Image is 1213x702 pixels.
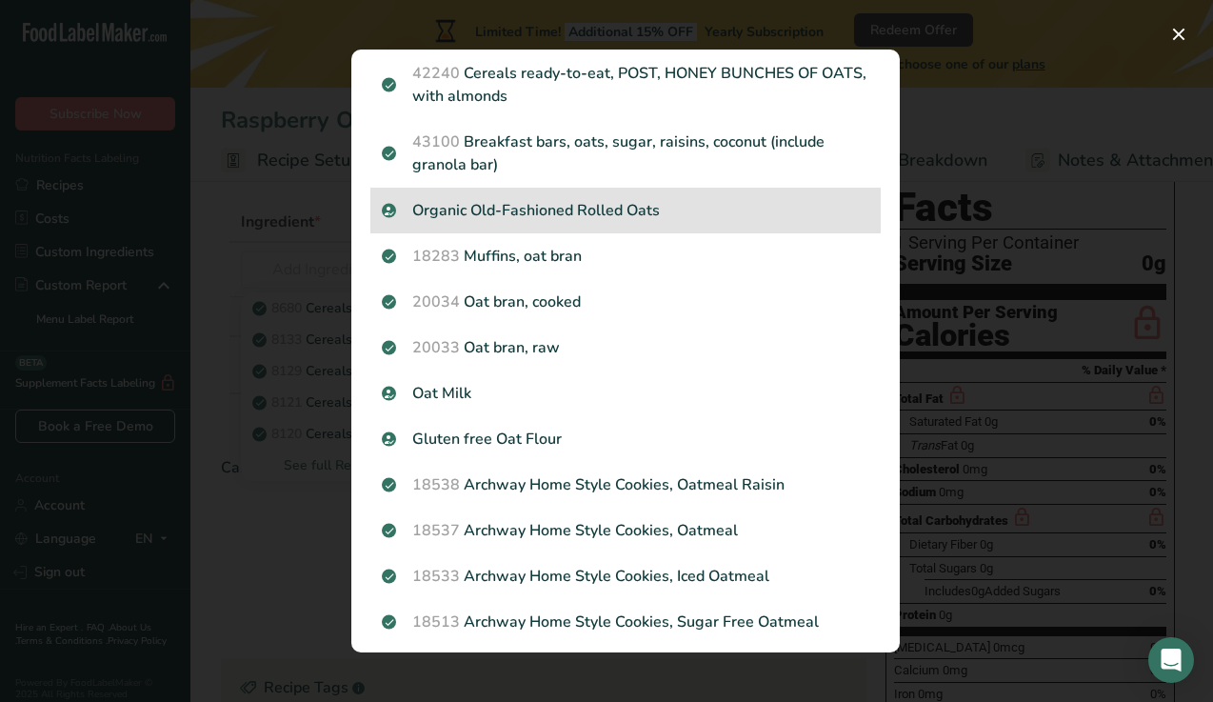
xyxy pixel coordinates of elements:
[382,428,869,451] p: Gluten free Oat Flour
[382,130,869,176] p: Breakfast bars, oats, sugar, raisins, coconut (include granola bar)
[412,337,460,358] span: 20033
[382,611,869,633] p: Archway Home Style Cookies, Sugar Free Oatmeal
[412,566,460,587] span: 18533
[382,382,869,405] p: Oat Milk
[412,131,460,152] span: 43100
[412,291,460,312] span: 20034
[382,62,869,108] p: Cereals ready-to-eat, POST, HONEY BUNCHES OF OATS, with almonds
[412,612,460,632] span: 18513
[382,291,869,313] p: Oat bran, cooked
[382,336,869,359] p: Oat bran, raw
[382,245,869,268] p: Muffins, oat bran
[382,519,869,542] p: Archway Home Style Cookies, Oatmeal
[1148,637,1194,683] div: Open Intercom Messenger
[412,246,460,267] span: 18283
[412,520,460,541] span: 18537
[382,565,869,588] p: Archway Home Style Cookies, Iced Oatmeal
[382,473,869,496] p: Archway Home Style Cookies, Oatmeal Raisin
[382,199,869,222] p: Organic Old-Fashioned Rolled Oats
[412,474,460,495] span: 18538
[412,63,460,84] span: 42240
